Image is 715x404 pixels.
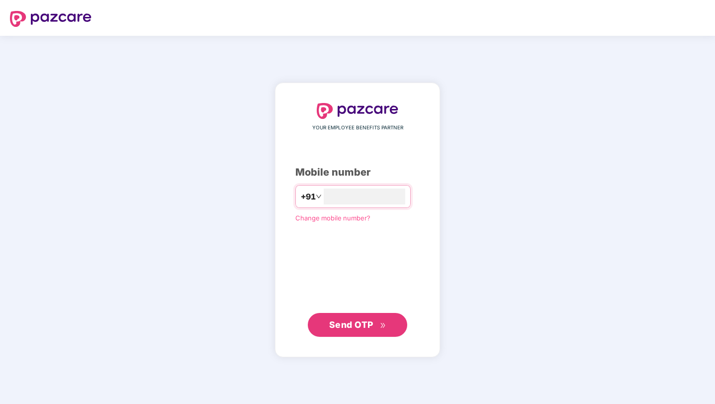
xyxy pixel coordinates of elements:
[312,124,403,132] span: YOUR EMPLOYEE BENEFITS PARTNER
[295,165,420,180] div: Mobile number
[317,103,398,119] img: logo
[301,191,316,203] span: +91
[295,214,370,222] a: Change mobile number?
[308,313,407,337] button: Send OTPdouble-right
[316,194,322,200] span: down
[380,322,386,329] span: double-right
[329,319,373,330] span: Send OTP
[10,11,91,27] img: logo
